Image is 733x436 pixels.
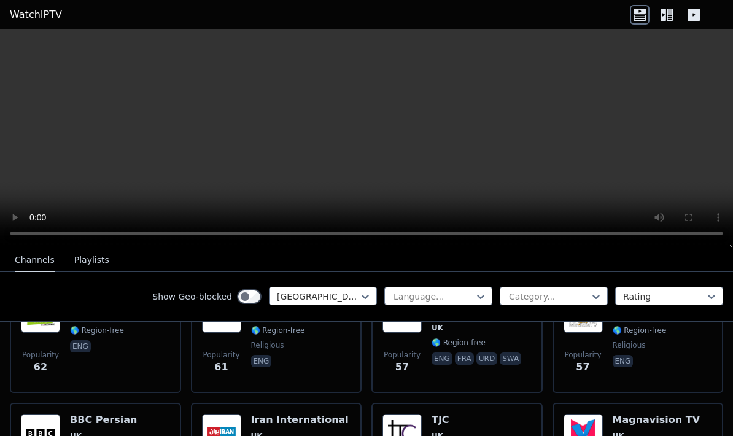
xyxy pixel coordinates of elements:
[432,323,443,333] span: UK
[455,352,474,365] p: fra
[74,249,109,272] button: Playlists
[214,360,228,375] span: 61
[500,352,521,365] p: swa
[613,414,700,426] h6: Magnavision TV
[10,7,62,22] a: WatchIPTV
[251,414,349,426] h6: Iran International
[70,414,137,426] h6: BBC Persian
[70,340,91,352] p: eng
[34,360,47,375] span: 62
[432,352,452,365] p: eng
[22,350,59,360] span: Popularity
[15,249,55,272] button: Channels
[564,350,601,360] span: Popularity
[576,360,589,375] span: 57
[152,290,232,303] label: Show Geo-blocked
[432,338,486,348] span: 🌎 Region-free
[476,352,497,365] p: urd
[613,355,634,367] p: eng
[251,325,305,335] span: 🌎 Region-free
[613,340,646,350] span: religious
[70,325,124,335] span: 🌎 Region-free
[251,340,284,350] span: religious
[203,350,239,360] span: Popularity
[384,350,421,360] span: Popularity
[613,325,667,335] span: 🌎 Region-free
[251,355,272,367] p: eng
[395,360,409,375] span: 57
[432,414,486,426] h6: TJC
